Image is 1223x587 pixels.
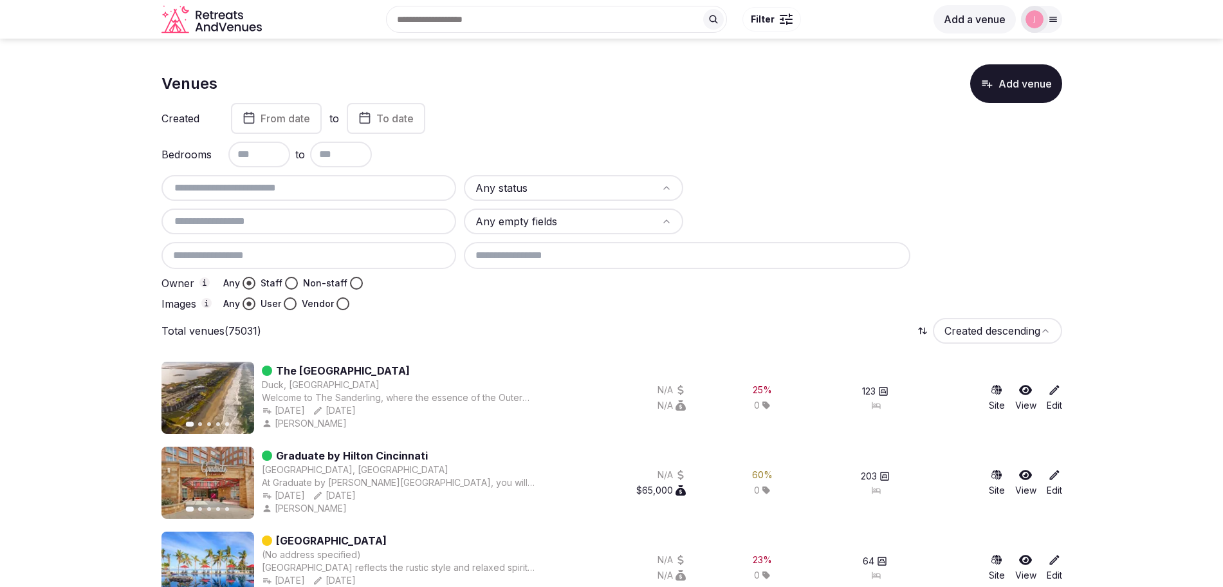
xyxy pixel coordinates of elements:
svg: Retreats and Venues company logo [161,5,264,34]
div: 25 % [753,384,772,396]
span: 123 [862,385,876,398]
span: 0 [754,569,760,582]
button: [DATE] [262,489,305,502]
button: N/A [657,384,686,396]
span: 203 [861,470,877,483]
button: 23% [753,554,772,566]
a: Graduate by Hilton Cincinnati [276,448,428,463]
button: Go to slide 5 [225,422,229,426]
a: View [1015,554,1036,582]
button: 25% [753,384,772,396]
button: [PERSON_NAME] [262,502,349,515]
label: Any [223,277,240,290]
span: To date [376,112,414,125]
label: Staff [261,277,282,290]
label: Images [161,298,213,310]
button: [PERSON_NAME] [262,417,349,430]
img: Featured image for Graduate by Hilton Cincinnati [161,447,254,519]
button: 123 [862,385,888,398]
button: Go to slide 2 [198,507,202,511]
a: View [1015,384,1036,412]
h1: Venues [161,73,217,95]
div: 60 % [752,469,773,481]
button: Duck, [GEOGRAPHIC_DATA] [262,378,380,391]
button: From date [231,103,322,134]
button: Go to slide 3 [207,507,211,511]
button: [GEOGRAPHIC_DATA], [GEOGRAPHIC_DATA] [262,463,448,476]
a: View [1015,469,1036,497]
button: Go to slide 3 [207,422,211,426]
a: Site [989,554,1005,582]
button: Owner [199,277,210,288]
a: Site [989,384,1005,412]
div: Welcome to The Sanderling, where the essence of the Outer Banks comes to life. [262,391,535,404]
div: 23 % [753,554,772,566]
button: [DATE] [262,404,305,417]
button: N/A [657,399,686,412]
label: Owner [161,277,213,289]
button: [DATE] [313,489,356,502]
a: Edit [1047,384,1062,412]
label: to [329,111,339,126]
button: Add venue [970,64,1062,103]
button: Go to slide 4 [216,422,220,426]
a: The [GEOGRAPHIC_DATA] [276,363,410,378]
button: N/A [657,469,686,481]
button: 203 [861,470,890,483]
span: to [295,147,305,162]
span: 0 [754,484,760,497]
a: Site [989,469,1005,497]
span: 64 [863,555,874,568]
button: Go to slide 4 [216,507,220,511]
label: User [261,297,281,310]
button: Go to slide 1 [185,422,194,427]
label: Any [223,297,240,310]
button: [DATE] [313,404,356,417]
button: Go to slide 5 [225,507,229,511]
button: Images [201,298,212,308]
button: Go to slide 1 [185,507,194,512]
a: [GEOGRAPHIC_DATA] [276,533,387,548]
button: N/A [657,554,686,566]
button: [DATE] [313,574,356,587]
button: [DATE] [262,574,305,587]
button: (No address specified) [262,548,361,561]
img: Featured image for The Sanderling Resort [161,362,254,434]
div: [GEOGRAPHIC_DATA] reflects the rustic style and relaxed spirit of [GEOGRAPHIC_DATA], with spaciou... [262,561,535,574]
p: Total venues (75031) [161,324,261,338]
span: 0 [754,399,760,412]
label: Non-staff [303,277,347,290]
span: From date [261,112,310,125]
a: Visit the homepage [161,5,264,34]
button: Filter [742,7,801,32]
a: Add a venue [933,13,1016,26]
a: Edit [1047,469,1062,497]
div: At Graduate by [PERSON_NAME][GEOGRAPHIC_DATA], you will find locally-inspired guest rooms, a play... [262,476,535,489]
span: Filter [751,13,775,26]
button: To date [347,103,425,134]
button: N/A [657,569,686,582]
button: 64 [863,555,887,568]
button: $65,000 [636,484,686,497]
label: Bedrooms [161,149,213,160]
button: Go to slide 2 [198,422,202,426]
label: Vendor [302,297,334,310]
